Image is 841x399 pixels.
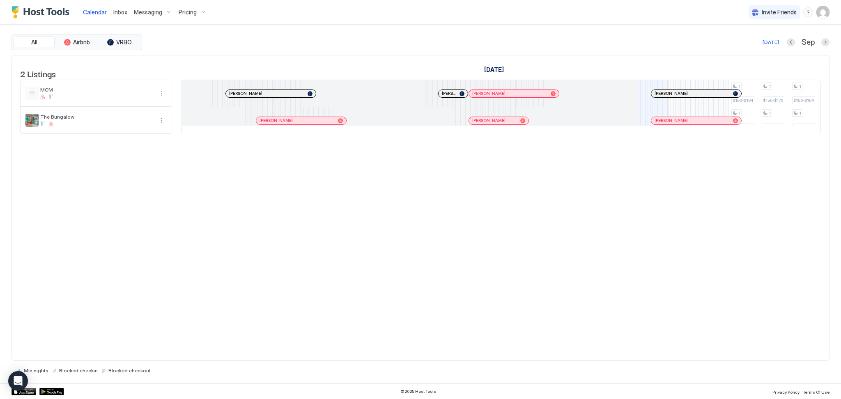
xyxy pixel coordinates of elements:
[194,77,205,86] span: Wed
[346,77,357,86] span: Mon
[108,367,151,374] span: Blocked checkout
[250,76,265,87] a: August 8, 2025
[83,9,107,16] span: Calendar
[83,8,107,16] a: Calendar
[286,77,294,86] span: Sat
[31,39,37,46] span: All
[803,387,830,396] a: Terms Of Use
[401,77,406,86] span: 13
[317,77,326,86] span: Sun
[799,84,801,89] span: 1
[733,76,754,87] a: August 24, 2025
[762,9,797,16] span: Invite Friends
[462,76,478,87] a: August 15, 2025
[339,76,359,87] a: August 11, 2025
[11,6,73,18] a: Host Tools Logo
[816,6,830,19] div: User profile
[793,98,814,103] span: $150-$164
[713,77,721,86] span: Sat
[430,76,450,87] a: August 14, 2025
[763,125,783,130] span: $144-$157
[551,76,572,87] a: August 18, 2025
[464,77,469,86] span: 15
[521,76,541,87] a: August 17, 2025
[738,110,740,116] span: 1
[611,76,634,87] a: August 20, 2025
[156,88,166,98] button: More options
[763,39,779,46] div: [DATE]
[802,38,815,47] span: Sep
[591,77,600,86] span: Tue
[582,76,602,87] a: August 19, 2025
[156,88,166,98] div: menu
[769,110,771,116] span: 1
[253,77,256,86] span: 8
[651,77,661,86] span: Thu
[773,77,784,86] span: Mon
[371,77,377,86] span: 12
[378,77,387,86] span: Tue
[645,77,650,86] span: 21
[733,98,753,103] span: $150-$164
[257,77,263,86] span: Fri
[341,77,345,86] span: 11
[156,115,166,125] button: More options
[134,9,162,16] span: Messaging
[472,91,506,96] span: [PERSON_NAME]
[684,77,690,86] span: Fri
[189,77,193,86] span: 6
[14,37,55,48] button: All
[218,76,236,87] a: August 7, 2025
[308,76,328,87] a: August 10, 2025
[703,76,723,87] a: August 23, 2025
[39,388,64,395] a: Google Play Store
[471,77,476,86] span: Fri
[735,77,742,86] span: 24
[73,39,90,46] span: Airbnb
[763,76,786,87] a: August 25, 2025
[655,91,688,96] span: [PERSON_NAME]
[674,76,692,87] a: August 22, 2025
[804,77,813,86] span: Tue
[24,367,48,374] span: Min nights
[482,64,506,76] a: August 6, 2025
[738,84,740,89] span: 1
[229,91,262,96] span: [PERSON_NAME]
[787,38,795,46] button: Previous month
[369,76,389,87] a: August 12, 2025
[282,77,285,86] span: 9
[179,9,197,16] span: Pricing
[584,77,589,86] span: 19
[310,77,316,86] span: 10
[621,77,632,86] span: Wed
[494,77,499,86] span: 16
[116,39,132,46] span: VRBO
[676,77,683,86] span: 22
[11,388,36,395] div: App Store
[553,77,558,86] span: 18
[799,110,801,116] span: 1
[99,37,140,48] button: VRBO
[765,77,772,86] span: 25
[25,114,39,127] div: listing image
[821,38,830,46] button: Next month
[280,76,296,87] a: August 9, 2025
[559,77,570,86] span: Mon
[220,77,223,86] span: 7
[113,9,127,16] span: Inbox
[733,125,753,130] span: $130-$142
[761,37,780,47] button: [DATE]
[492,76,510,87] a: August 16, 2025
[8,371,28,391] div: Open Intercom Messenger
[705,77,712,86] span: 23
[260,118,293,123] span: [PERSON_NAME]
[187,76,207,87] a: August 6, 2025
[793,125,814,130] span: $136-$148
[11,34,142,50] div: tab-group
[472,118,506,123] span: [PERSON_NAME]
[803,390,830,394] span: Terms Of Use
[523,77,528,86] span: 17
[56,37,97,48] button: Airbnb
[772,387,800,396] a: Privacy Policy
